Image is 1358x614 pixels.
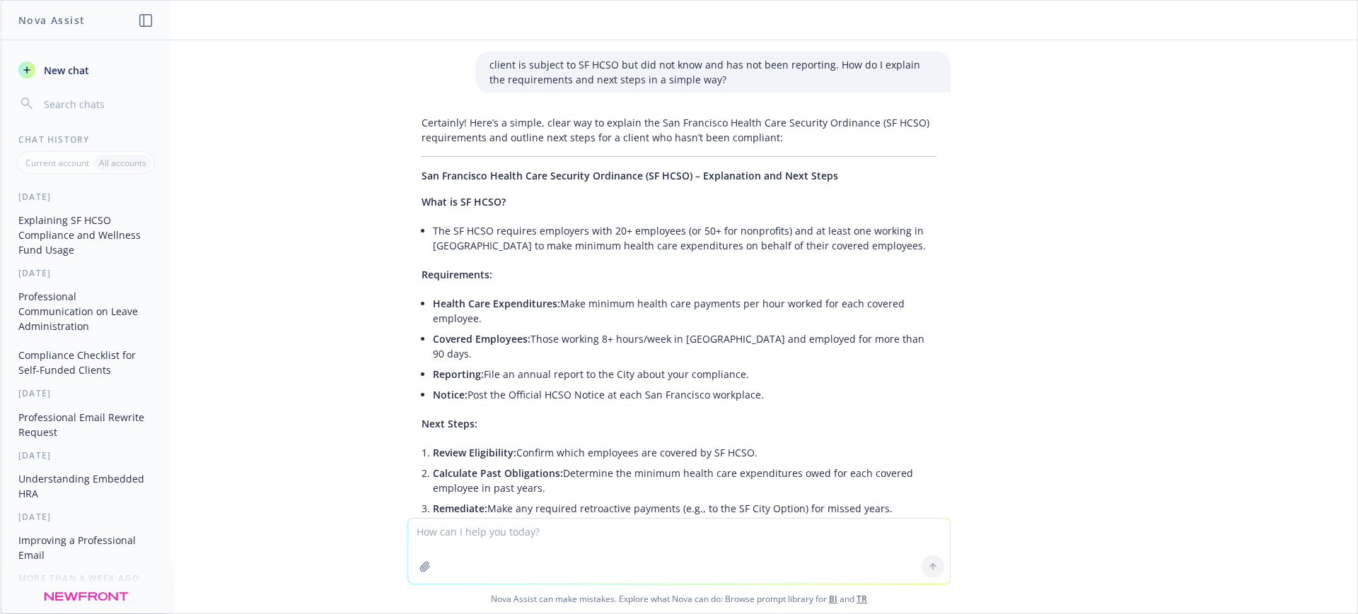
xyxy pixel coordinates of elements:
span: What is SF HCSO? [422,195,506,208]
span: Review Eligibility: [433,446,516,459]
li: Post the Official HCSO Notice at each San Francisco workplace. [433,384,936,405]
span: New chat [41,63,89,78]
div: [DATE] [1,267,170,279]
button: Improving a Professional Email [13,529,159,567]
span: Calculate Past Obligations: [433,466,563,480]
span: Remediate: [433,502,487,515]
span: Notice: [433,388,468,401]
div: Chat History [1,134,170,146]
p: client is subject to SF HCSO but did not know and has not been reporting. How do I explain the re... [489,57,936,87]
li: Those working 8+ hours/week in [GEOGRAPHIC_DATA] and employed for more than 90 days. [433,329,936,364]
p: All accounts [99,157,146,169]
button: New chat [13,57,159,83]
span: Health Care Expenditures: [433,297,560,310]
p: Current account [25,157,89,169]
li: Make minimum health care payments per hour worked for each covered employee. [433,293,936,329]
span: Reporting: [433,367,484,381]
span: Next Steps: [422,417,477,430]
div: More than a week ago [1,572,170,584]
a: BI [829,593,837,605]
button: Explaining SF HCSO Compliance and Wellness Fund Usage [13,208,159,261]
div: [DATE] [1,191,170,203]
li: File an annual report to the City about your compliance. [433,364,936,384]
li: Make any required retroactive payments (e.g., to the SF City Option) for missed years. [433,498,936,519]
div: [DATE] [1,449,170,461]
span: Covered Employees: [433,332,530,346]
div: [DATE] [1,511,170,523]
input: Search chats [41,94,153,114]
button: Understanding Embedded HRA [13,467,159,505]
p: Certainly! Here’s a simple, clear way to explain the San Francisco Health Care Security Ordinance... [422,115,936,145]
li: Determine the minimum health care expenditures owed for each covered employee in past years. [433,463,936,498]
a: TR [857,593,867,605]
button: Professional Email Rewrite Request [13,406,159,444]
li: Confirm which employees are covered by SF HCSO. [433,442,936,463]
span: Nova Assist can make mistakes. Explore what Nova can do: Browse prompt library for and [6,584,1352,613]
button: Professional Communication on Leave Administration [13,285,159,338]
li: The SF HCSO requires employers with 20+ employees (or 50+ for nonprofits) and at least one workin... [433,220,936,256]
span: San Francisco Health Care Security Ordinance (SF HCSO) – Explanation and Next Steps [422,169,838,182]
div: [DATE] [1,387,170,399]
button: Compliance Checklist for Self-Funded Clients [13,343,159,382]
h1: Nova Assist [18,13,85,28]
span: Requirements: [422,268,492,281]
